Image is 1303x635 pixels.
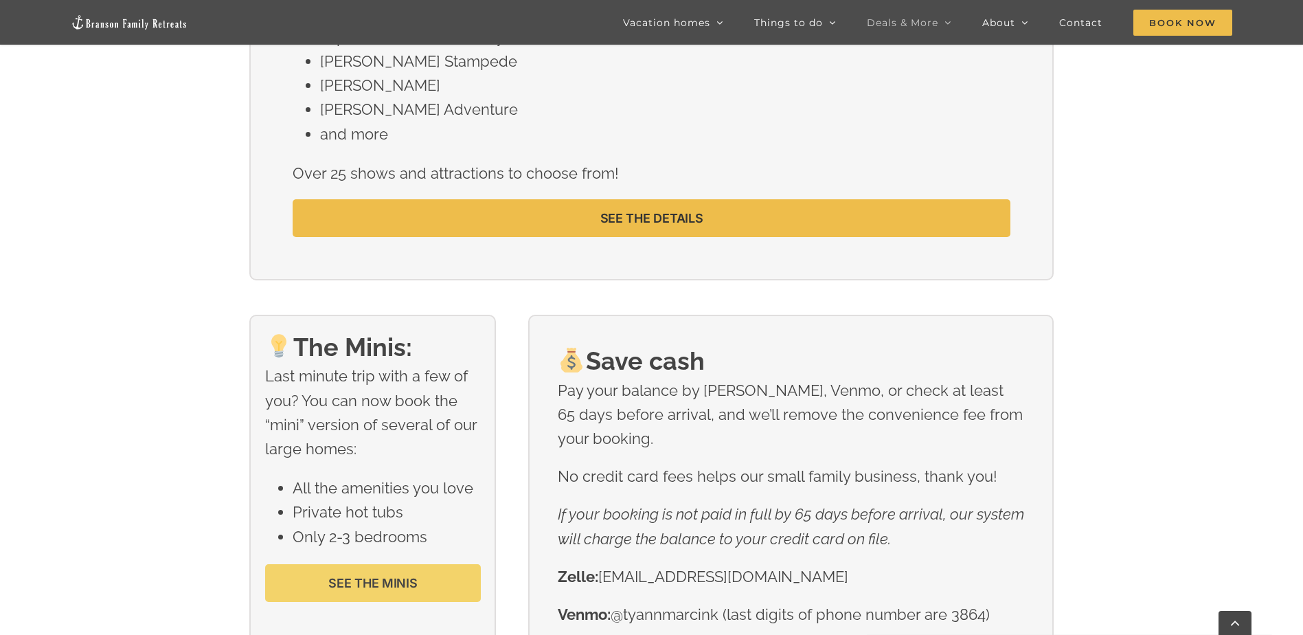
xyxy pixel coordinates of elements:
p: No credit card fees helps our small family business, thank you! [558,465,1024,489]
li: [PERSON_NAME] Adventure [320,98,1010,122]
span: Vacation homes [623,18,710,27]
span: Deals & More [867,18,938,27]
span: Book Now [1133,10,1232,36]
img: Branson Family Retreats Logo [71,14,188,30]
span: About [982,18,1015,27]
strong: Venmo: [558,605,611,623]
p: Last minute trip with a few of you? You can now book the “mini” version of several of our large h... [265,364,481,461]
img: 💡 [267,334,291,359]
span: Things to do [754,18,823,27]
li: [PERSON_NAME] [320,74,1010,98]
span: Contact [1059,18,1102,27]
a: SEE THE MINIS [265,564,481,602]
strong: The Minis: [265,333,412,361]
em: If your booking is not paid in full by 65 days before arrival, our system will charge the balance... [558,505,1024,547]
li: All the amenities you love [293,476,481,500]
span: SEE THE MINIS [328,576,418,590]
p: @tyannmarcink (last digits of phone number are 3864) [558,603,1024,627]
li: Only 2-3 bedrooms [293,525,481,549]
li: [PERSON_NAME] Stampede [320,49,1010,74]
p: Pay your balance by [PERSON_NAME], Venmo, or check at least 65 days before arrival, and we’ll rem... [558,379,1024,452]
li: Private hot tubs [293,500,481,524]
li: and more [320,122,1010,146]
p: Over 25 shows and attractions to choose from! [293,161,1010,186]
img: 💰 [559,348,584,372]
strong: Save cash [558,346,705,375]
p: [EMAIL_ADDRESS][DOMAIN_NAME] [558,565,1024,589]
span: SEE THE DETAILS [600,211,703,225]
a: SEE THE DETAILS [293,199,1010,237]
strong: Zelle: [558,568,598,586]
